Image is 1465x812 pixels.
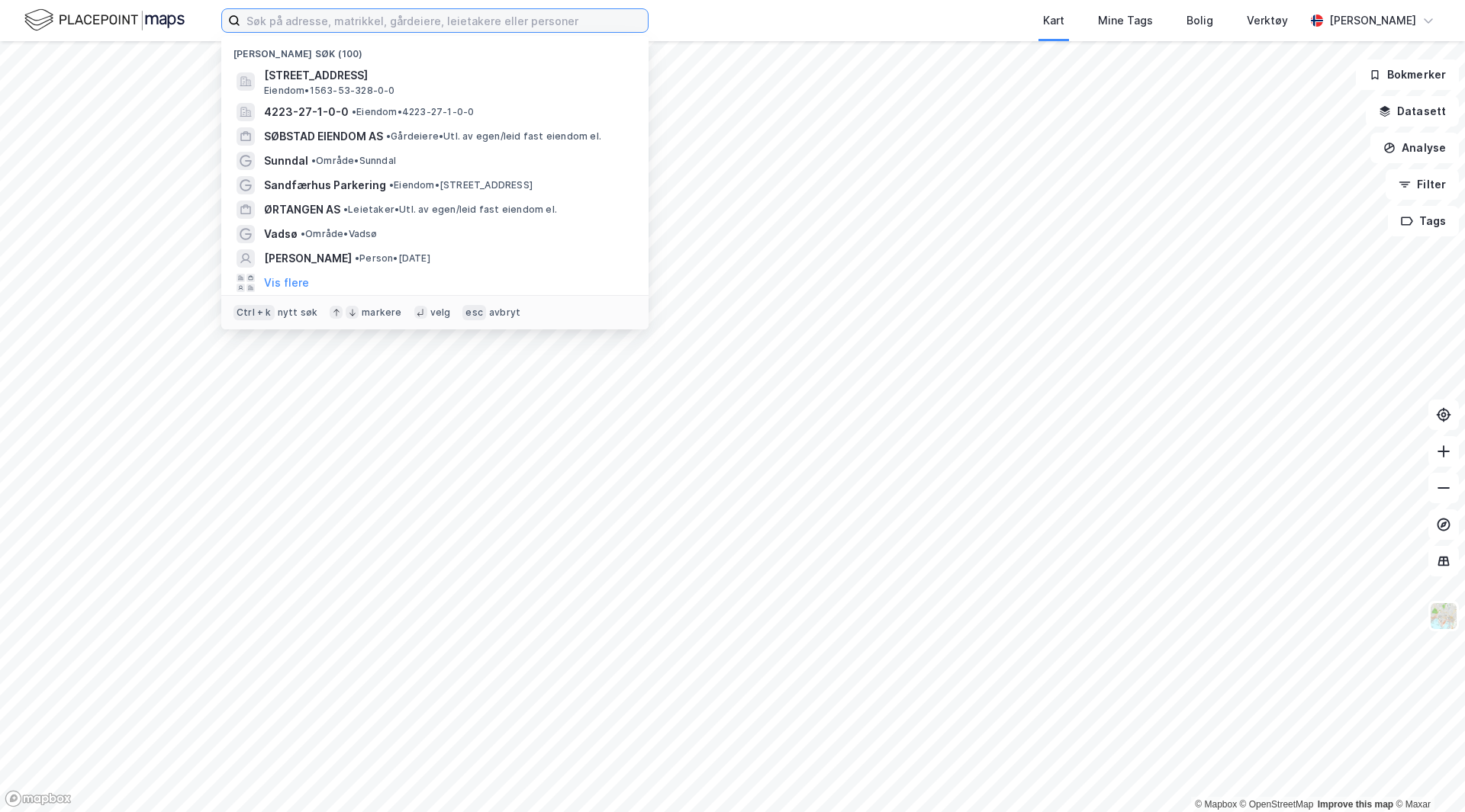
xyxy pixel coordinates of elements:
span: Vadsø [264,225,298,243]
div: velg [430,307,451,319]
a: Mapbox [1195,799,1237,810]
button: Analyse [1370,133,1459,163]
span: [PERSON_NAME] [264,249,352,268]
span: [STREET_ADDRESS] [264,66,630,85]
div: Bolig [1186,11,1213,30]
span: 4223-27-1-0-0 [264,103,349,121]
button: Datasett [1366,96,1459,127]
span: • [355,252,359,264]
span: • [386,130,391,142]
button: Bokmerker [1356,59,1459,90]
span: Eiendom • 4223-27-1-0-0 [352,106,474,118]
span: SØBSTAD EIENDOM AS [264,127,383,146]
span: Eiendom • 1563-53-328-0-0 [264,85,395,97]
div: Kontrollprogram for chat [1389,739,1465,812]
a: Mapbox homepage [5,790,72,807]
a: Improve this map [1318,799,1393,810]
button: Vis flere [264,274,309,292]
span: Område • Vadsø [301,228,378,240]
iframe: Chat Widget [1389,739,1465,812]
span: • [343,204,348,215]
span: Sunndal [264,152,308,170]
span: Person • [DATE] [355,252,430,265]
img: logo.f888ab2527a4732fd821a326f86c7f29.svg [24,7,185,34]
div: Verktøy [1247,11,1288,30]
div: Kart [1043,11,1064,30]
div: Mine Tags [1098,11,1153,30]
span: Leietaker • Utl. av egen/leid fast eiendom el. [343,204,557,216]
span: ØRTANGEN AS [264,201,340,219]
span: • [301,228,305,239]
span: • [311,155,316,166]
span: • [352,106,356,117]
div: esc [462,305,486,320]
button: Tags [1388,206,1459,236]
div: [PERSON_NAME] [1329,11,1416,30]
button: Filter [1386,169,1459,200]
span: Eiendom • [STREET_ADDRESS] [389,179,533,191]
span: Gårdeiere • Utl. av egen/leid fast eiendom el. [386,130,601,143]
div: nytt søk [278,307,318,319]
input: Søk på adresse, matrikkel, gårdeiere, leietakere eller personer [240,9,648,32]
div: Ctrl + k [233,305,275,320]
img: Z [1429,602,1458,631]
span: Sandfærhus Parkering [264,176,386,194]
div: avbryt [489,307,520,319]
a: OpenStreetMap [1240,799,1314,810]
span: Område • Sunndal [311,155,396,167]
span: • [389,179,394,191]
div: [PERSON_NAME] søk (100) [221,36,649,63]
div: markere [362,307,401,319]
